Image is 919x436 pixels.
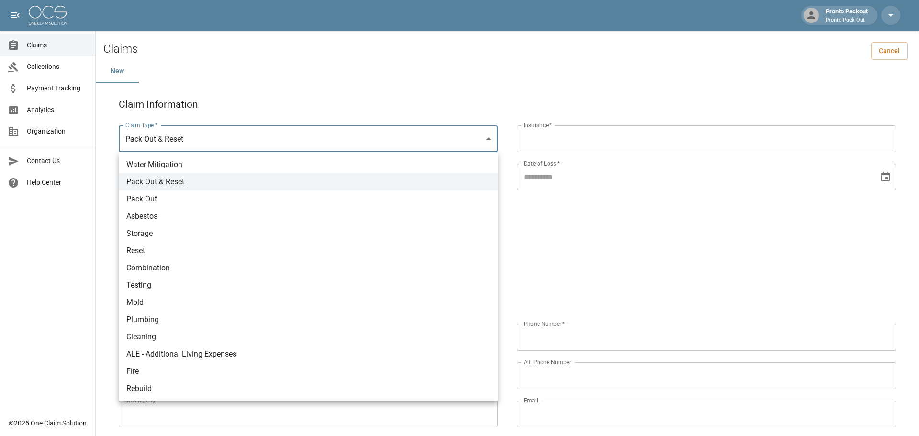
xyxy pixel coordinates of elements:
li: Cleaning [119,328,498,346]
li: Rebuild [119,380,498,397]
li: Plumbing [119,311,498,328]
li: Combination [119,259,498,277]
li: Mold [119,294,498,311]
li: Fire [119,363,498,380]
li: Asbestos [119,208,498,225]
li: Pack Out & Reset [119,173,498,190]
li: ALE - Additional Living Expenses [119,346,498,363]
li: Storage [119,225,498,242]
li: Testing [119,277,498,294]
li: Pack Out [119,190,498,208]
li: Reset [119,242,498,259]
li: Water Mitigation [119,156,498,173]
